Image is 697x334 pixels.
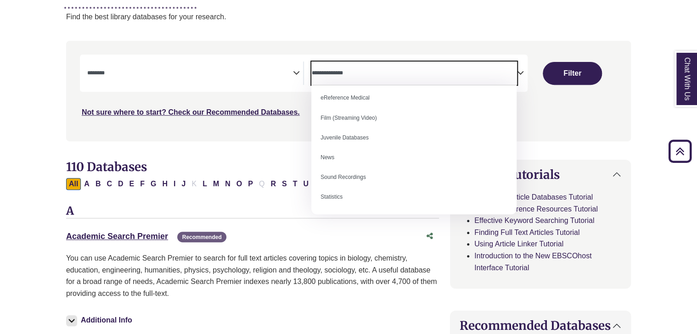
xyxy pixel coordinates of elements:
[665,145,695,157] a: Back to Top
[234,178,245,190] button: Filter Results O
[93,178,104,190] button: Filter Results B
[87,70,293,78] textarea: Search
[66,205,439,218] h3: A
[474,252,591,272] a: Introduction to the New EBSCOhost Interface Tutorial
[311,70,517,78] textarea: Search
[245,178,256,190] button: Filter Results P
[474,217,594,224] a: Effective Keyword Searching Tutorial
[210,178,222,190] button: Filter Results M
[474,205,598,213] a: Finding Reference Resources Tutorial
[66,178,81,190] button: All
[450,160,630,189] button: Helpful Tutorials
[222,178,233,190] button: Filter Results N
[159,178,170,190] button: Filter Results H
[66,11,631,23] p: Find the best library databases for your research.
[311,108,517,128] li: Film (Streaming Video)
[311,128,517,148] li: Juvenile Databases
[311,88,517,108] li: eReference Medical
[104,178,115,190] button: Filter Results C
[200,178,210,190] button: Filter Results L
[137,178,147,190] button: Filter Results F
[179,178,188,190] button: Filter Results J
[543,62,601,85] button: Submit for Search Results
[66,314,135,327] button: Additional Info
[177,232,226,242] span: Recommended
[300,178,311,190] button: Filter Results U
[66,252,439,299] p: You can use Academic Search Premier to search for full text articles covering topics in biology, ...
[311,148,517,167] li: News
[268,178,279,190] button: Filter Results R
[81,178,92,190] button: Filter Results A
[148,178,159,190] button: Filter Results G
[474,240,563,248] a: Using Article Linker Tutorial
[66,159,147,174] span: 110 Databases
[311,167,517,187] li: Sound Recordings
[421,228,439,245] button: Share this database
[279,178,290,190] button: Filter Results S
[311,187,517,207] li: Statistics
[66,41,631,141] nav: Search filters
[66,232,168,241] a: Academic Search Premier
[171,178,178,190] button: Filter Results I
[82,108,300,116] a: Not sure where to start? Check our Recommended Databases.
[127,178,137,190] button: Filter Results E
[66,179,378,187] div: Alpha-list to filter by first letter of database name
[474,228,579,236] a: Finding Full Text Articles Tutorial
[474,193,593,201] a: Searching Article Databases Tutorial
[115,178,126,190] button: Filter Results D
[290,178,300,190] button: Filter Results T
